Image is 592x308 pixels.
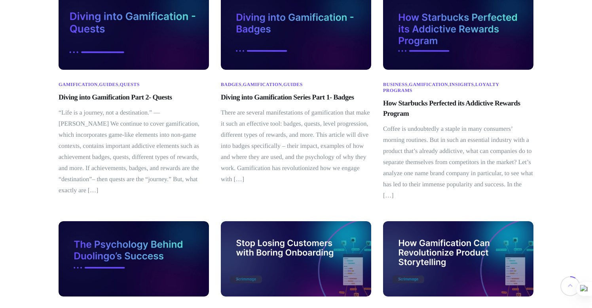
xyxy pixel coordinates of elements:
p: Coffee is undoubtedly a staple in many consumers’ morning routines. But in such an essential indu... [383,124,533,201]
a: Guides [283,82,303,87]
a: Insights [450,82,474,87]
a: Loyalty Programs [383,82,499,93]
span: , , [221,82,303,88]
a: How Gamification Can Revolutionize Product Storytelling [383,256,533,262]
a: Gamification [409,82,448,87]
a: Stop Losing Customers with Boring Onboarding [221,256,371,262]
a: Diving into Gamification Series Part 1- Badges [221,93,354,101]
a: The Psychology Behind Duolingo’s Success [59,256,209,262]
p: “Life is a journey, not a destination.” ― [PERSON_NAME] We continue to cover gamification, which ... [59,107,209,196]
img: How gamification can revolutionize product storytelling [383,221,533,297]
a: Guides [99,82,118,87]
img: Thumbnail Image - The Psychology Behind Duolingo's Success [59,221,209,297]
a: How Starbucks Perfected its Addictive Rewards Program [383,29,533,35]
a: Badges [221,82,241,87]
a: Business [383,82,408,87]
a: Diving into Gamification Part 2- Quests [59,29,209,35]
a: Quests [120,82,140,87]
img: Stop losing customers with boring onboarding - thumbnail [221,221,371,297]
span: , , [59,82,140,88]
span: , , , [383,82,529,94]
a: Gamification [243,82,282,87]
a: Gamification [59,82,98,87]
a: Diving into Gamification Series Part 1- Badges [221,29,371,35]
a: How Starbucks Perfected its Addictive Rewards Program [383,99,520,117]
p: There are several manifestations of gamification that make it such an effective tool: badges, que... [221,107,371,185]
a: Diving into Gamification Part 2- Quests [59,93,172,101]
